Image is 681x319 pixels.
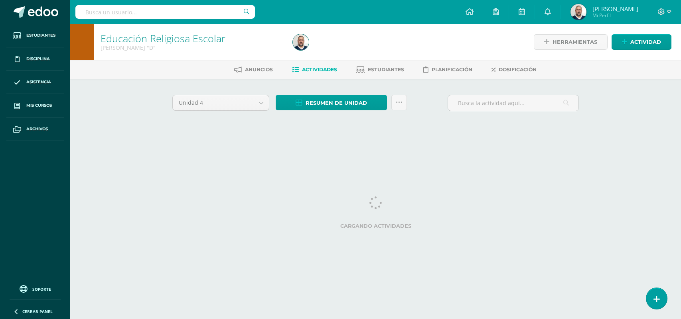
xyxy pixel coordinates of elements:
a: Planificación [423,63,472,76]
span: Archivos [26,126,48,132]
a: Disciplina [6,47,64,71]
a: Archivos [6,117,64,141]
span: Dosificación [499,67,537,72]
span: Disciplina [26,56,50,62]
a: Soporte [10,283,61,294]
a: Mis cursos [6,94,64,117]
img: 3cf1e911c93df92c27434f4d86c04ac3.png [293,34,309,50]
span: Anuncios [245,67,273,72]
span: Cerrar panel [22,309,53,314]
span: Resumen de unidad [306,96,367,110]
span: [PERSON_NAME] [592,5,638,13]
label: Cargando actividades [172,223,579,229]
span: Mi Perfil [592,12,638,19]
span: Planificación [432,67,472,72]
a: Dosificación [492,63,537,76]
a: Educación Religiosa Escolar [101,31,225,45]
a: Actividades [292,63,337,76]
img: 3cf1e911c93df92c27434f4d86c04ac3.png [570,4,586,20]
a: Actividad [612,34,671,50]
input: Busca la actividad aquí... [448,95,578,111]
span: Actividades [302,67,337,72]
span: Estudiantes [26,32,55,39]
span: Estudiantes [368,67,404,72]
span: Unidad 4 [179,95,248,110]
span: Herramientas [553,35,597,49]
span: Asistencia [26,79,51,85]
h1: Educación Religiosa Escolar [101,33,283,44]
a: Estudiantes [6,24,64,47]
span: Actividad [630,35,661,49]
div: Quinto Bachillerato 'D' [101,44,283,51]
a: Herramientas [534,34,608,50]
span: Soporte [32,286,51,292]
a: Resumen de unidad [276,95,387,110]
a: Asistencia [6,71,64,94]
input: Busca un usuario... [75,5,255,19]
a: Estudiantes [356,63,404,76]
a: Anuncios [234,63,273,76]
span: Mis cursos [26,102,52,109]
a: Unidad 4 [173,95,269,110]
